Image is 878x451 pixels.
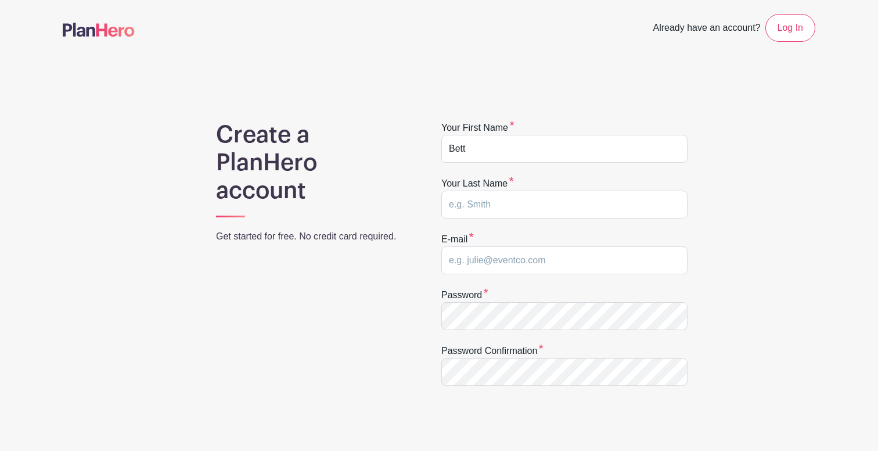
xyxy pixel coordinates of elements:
[441,344,544,358] label: Password confirmation
[63,23,135,37] img: logo-507f7623f17ff9eddc593b1ce0a138ce2505c220e1c5a4e2b4648c50719b7d32.svg
[441,121,514,135] label: Your first name
[441,135,688,163] input: e.g. Julie
[441,191,688,219] input: e.g. Smith
[216,230,411,244] p: Get started for free. No credit card required.
[765,14,815,42] a: Log In
[441,246,688,274] input: e.g. julie@eventco.com
[216,121,411,205] h1: Create a PlanHero account
[653,16,761,42] span: Already have an account?
[441,400,618,445] iframe: reCAPTCHA
[441,232,474,246] label: E-mail
[441,288,488,302] label: Password
[441,177,514,191] label: Your last name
